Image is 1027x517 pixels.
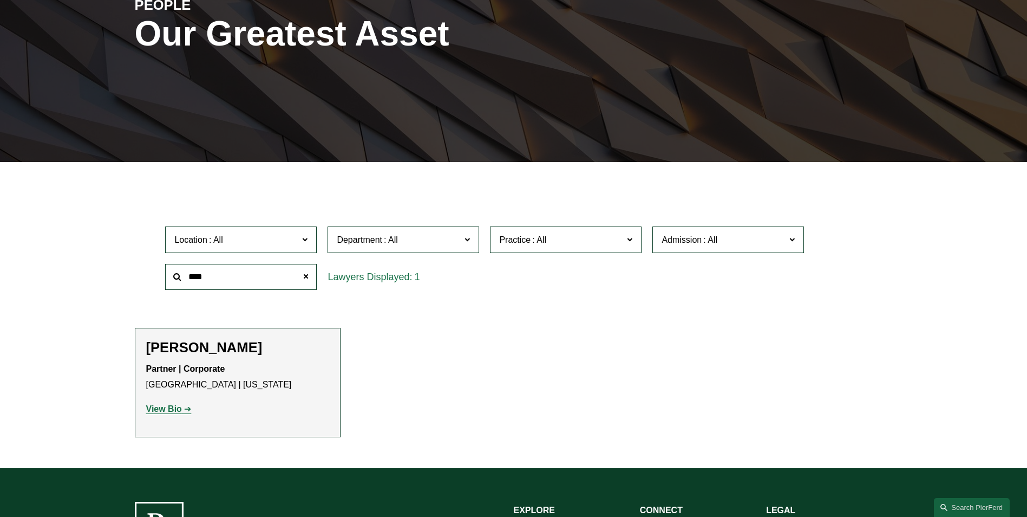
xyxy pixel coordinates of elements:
span: 1 [414,272,420,282]
p: [GEOGRAPHIC_DATA] | [US_STATE] [146,361,329,393]
strong: LEGAL [766,506,795,515]
h2: [PERSON_NAME] [146,339,329,356]
strong: Partner | Corporate [146,364,225,373]
strong: EXPLORE [514,506,555,515]
a: View Bio [146,404,192,413]
strong: CONNECT [640,506,683,515]
h1: Our Greatest Asset [135,14,640,54]
span: Location [174,235,207,244]
span: Admission [662,235,702,244]
span: Department [337,235,382,244]
span: Practice [499,235,531,244]
a: Search this site [934,498,1010,517]
strong: View Bio [146,404,182,413]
